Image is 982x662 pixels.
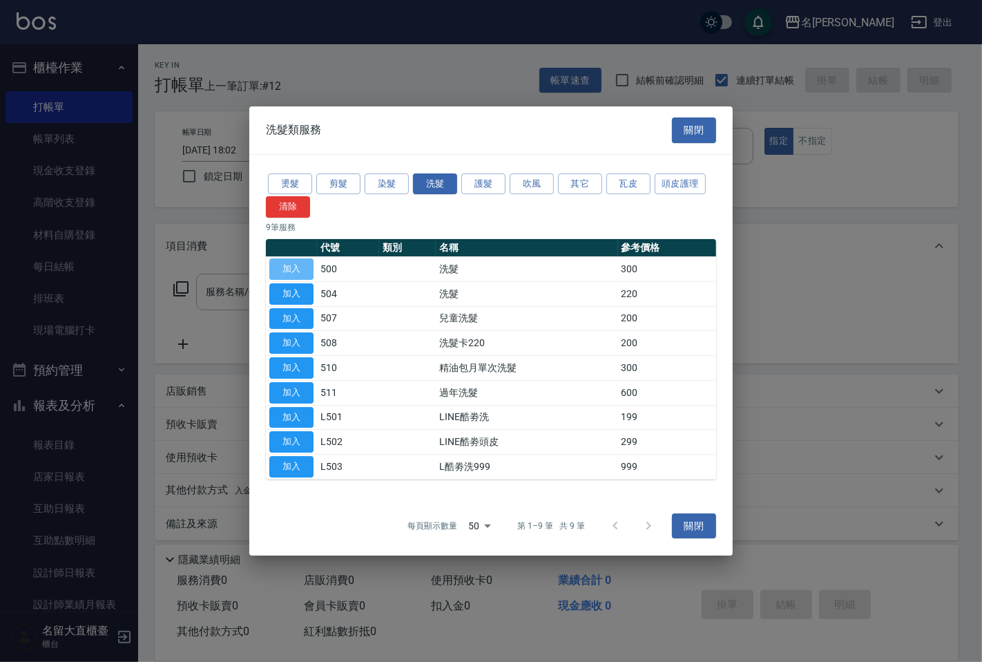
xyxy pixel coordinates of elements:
[317,257,379,282] td: 500
[365,173,409,195] button: 染髮
[436,257,617,282] td: 洗髮
[436,405,617,430] td: LINE酷劵洗
[436,455,617,480] td: L酷劵洗999
[436,356,617,381] td: 精油包月單次洗髮
[413,173,457,195] button: 洗髮
[317,356,379,381] td: 510
[317,430,379,455] td: L502
[558,173,602,195] button: 其它
[317,239,379,257] th: 代號
[436,331,617,356] td: 洗髮卡220
[436,239,617,257] th: 名稱
[606,173,651,195] button: 瓦皮
[463,507,496,545] div: 50
[436,380,617,405] td: 過年洗髮
[618,405,716,430] td: 199
[269,283,314,305] button: 加入
[518,520,585,532] p: 第 1–9 筆 共 9 筆
[269,431,314,453] button: 加入
[407,520,457,532] p: 每頁顯示數量
[510,173,554,195] button: 吹風
[266,221,716,234] p: 9 筆服務
[379,239,436,257] th: 類別
[317,281,379,306] td: 504
[317,306,379,331] td: 507
[618,380,716,405] td: 600
[269,407,314,428] button: 加入
[618,430,716,455] td: 299
[269,456,314,477] button: 加入
[317,405,379,430] td: L501
[268,173,312,195] button: 燙髮
[461,173,506,195] button: 護髮
[269,308,314,330] button: 加入
[436,281,617,306] td: 洗髮
[269,332,314,354] button: 加入
[618,331,716,356] td: 200
[655,173,706,195] button: 頭皮護理
[317,455,379,480] td: L503
[618,356,716,381] td: 300
[269,357,314,379] button: 加入
[269,382,314,404] button: 加入
[618,281,716,306] td: 220
[316,173,360,195] button: 剪髮
[266,123,321,137] span: 洗髮類服務
[618,455,716,480] td: 999
[269,258,314,280] button: 加入
[672,117,716,143] button: 關閉
[266,196,310,218] button: 清除
[618,257,716,282] td: 300
[317,380,379,405] td: 511
[618,306,716,331] td: 200
[436,306,617,331] td: 兒童洗髮
[317,331,379,356] td: 508
[436,430,617,455] td: LINE酷劵頭皮
[672,513,716,539] button: 關閉
[618,239,716,257] th: 參考價格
